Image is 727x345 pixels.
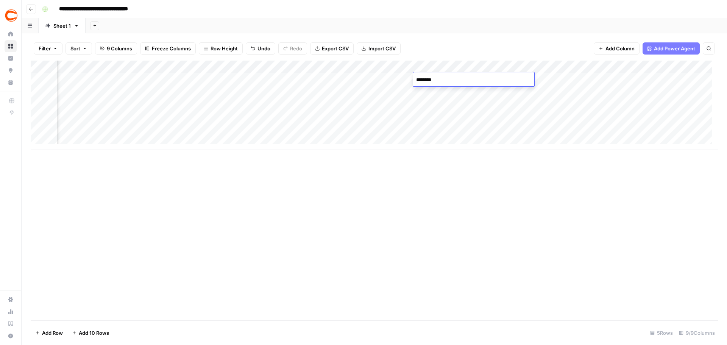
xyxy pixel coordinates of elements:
span: Add Row [42,329,63,337]
a: Browse [5,40,17,52]
a: Sheet 1 [39,18,86,33]
button: Add 10 Rows [67,327,114,339]
span: Redo [290,45,302,52]
span: Row Height [211,45,238,52]
a: Usage [5,306,17,318]
button: Add Row [31,327,67,339]
a: Opportunities [5,64,17,76]
button: Row Height [199,42,243,55]
span: Sort [70,45,80,52]
a: Learning Hub [5,318,17,330]
button: Filter [34,42,62,55]
button: Redo [278,42,307,55]
button: Export CSV [310,42,354,55]
button: Sort [66,42,92,55]
span: Export CSV [322,45,349,52]
div: 9/9 Columns [676,327,718,339]
span: Add 10 Rows [79,329,109,337]
button: Help + Support [5,330,17,342]
button: Add Power Agent [643,42,700,55]
a: Insights [5,52,17,64]
a: Settings [5,293,17,306]
span: Filter [39,45,51,52]
button: Add Column [594,42,640,55]
button: 9 Columns [95,42,137,55]
span: Add Power Agent [654,45,695,52]
button: Import CSV [357,42,401,55]
div: Sheet 1 [53,22,71,30]
a: Home [5,28,17,40]
div: 5 Rows [647,327,676,339]
span: Import CSV [368,45,396,52]
img: Covers Logo [5,9,18,22]
span: Freeze Columns [152,45,191,52]
button: Freeze Columns [140,42,196,55]
span: Add Column [605,45,635,52]
span: 9 Columns [107,45,132,52]
button: Undo [246,42,275,55]
button: Workspace: Covers [5,6,17,25]
span: Undo [257,45,270,52]
a: Your Data [5,76,17,89]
